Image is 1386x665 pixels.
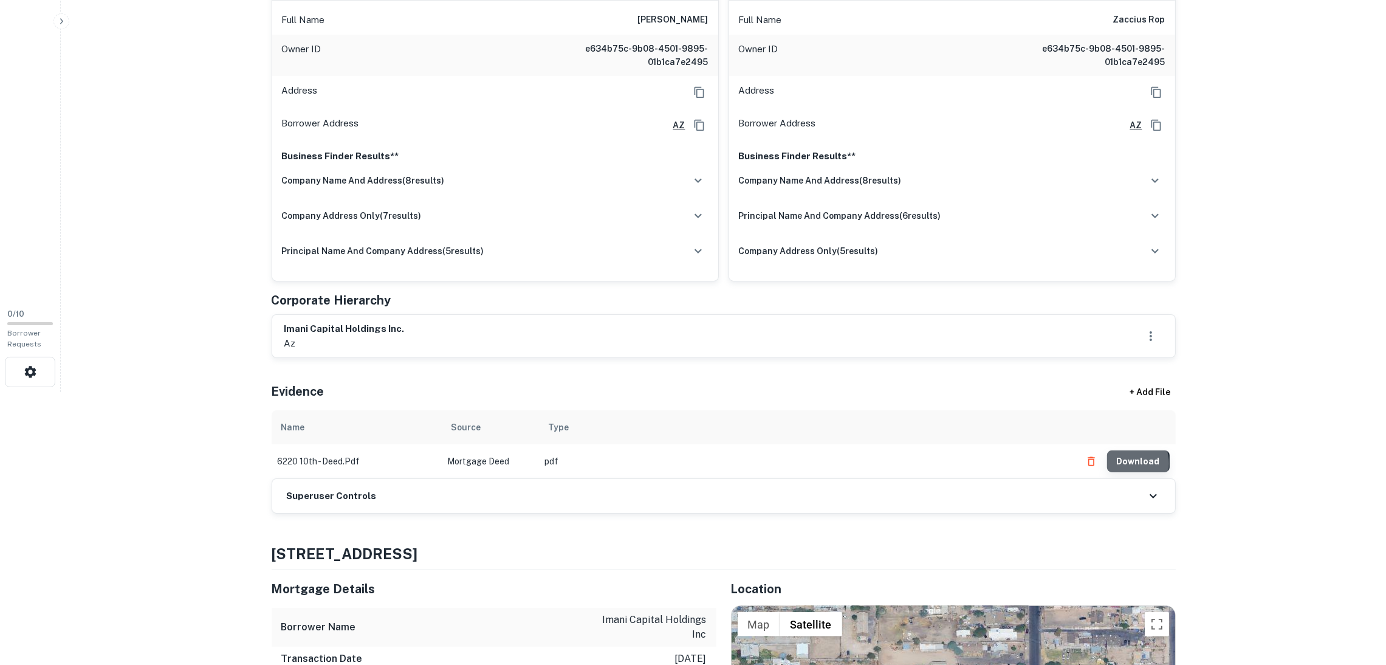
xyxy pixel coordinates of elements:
[1147,83,1165,102] button: Copy Address
[282,149,708,164] p: Business Finder Results**
[1120,119,1142,132] a: AZ
[7,309,24,319] span: 0 / 10
[739,174,902,187] h6: company name and address ( 8 results)
[451,420,481,435] div: Source
[739,209,941,222] h6: principal name and company address ( 6 results)
[284,322,405,336] h6: imani capital holdings inc.
[287,489,377,503] h6: Superuser Controls
[272,382,324,401] h5: Evidence
[282,244,484,258] h6: principal name and company address ( 5 results)
[539,410,1074,444] th: Type
[282,83,318,102] p: Address
[272,291,391,309] h5: Corporate Hierarchy
[272,543,1176,565] h4: [STREET_ADDRESS]
[539,444,1074,478] td: pdf
[282,13,325,27] p: Full Name
[731,580,1176,598] h5: Location
[1325,568,1386,626] iframe: Chat Widget
[282,42,321,69] p: Owner ID
[739,42,778,69] p: Owner ID
[281,620,356,635] h6: Borrower Name
[282,174,445,187] h6: company name and address ( 8 results)
[664,119,685,132] a: AZ
[1107,450,1170,472] button: Download
[1147,116,1165,134] button: Copy Address
[281,420,305,435] div: Name
[1020,42,1165,69] h6: e634b75c-9b08-4501-9895-01b1ca7e2495
[739,244,879,258] h6: company address only ( 5 results)
[442,410,539,444] th: Source
[690,116,708,134] button: Copy Address
[563,42,708,69] h6: e634b75c-9b08-4501-9895-01b1ca7e2495
[1080,452,1102,471] button: Delete file
[1113,13,1165,27] h6: zaccius rop
[282,116,359,134] p: Borrower Address
[1145,612,1169,636] button: Toggle fullscreen view
[739,83,775,102] p: Address
[549,420,569,435] div: Type
[738,612,780,636] button: Show street map
[780,612,842,636] button: Show satellite imagery
[272,580,716,598] h5: Mortgage Details
[272,410,442,444] th: Name
[1108,381,1193,403] div: + Add File
[284,336,405,351] p: az
[739,116,816,134] p: Borrower Address
[7,329,41,348] span: Borrower Requests
[272,444,442,478] td: 6220 10th - deed.pdf
[282,209,422,222] h6: company address only ( 7 results)
[597,613,707,642] p: imani capital holdings inc
[638,13,708,27] h6: [PERSON_NAME]
[272,410,1176,478] div: scrollable content
[739,13,782,27] p: Full Name
[739,149,1165,164] p: Business Finder Results**
[690,83,708,102] button: Copy Address
[442,444,539,478] td: Mortgage Deed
